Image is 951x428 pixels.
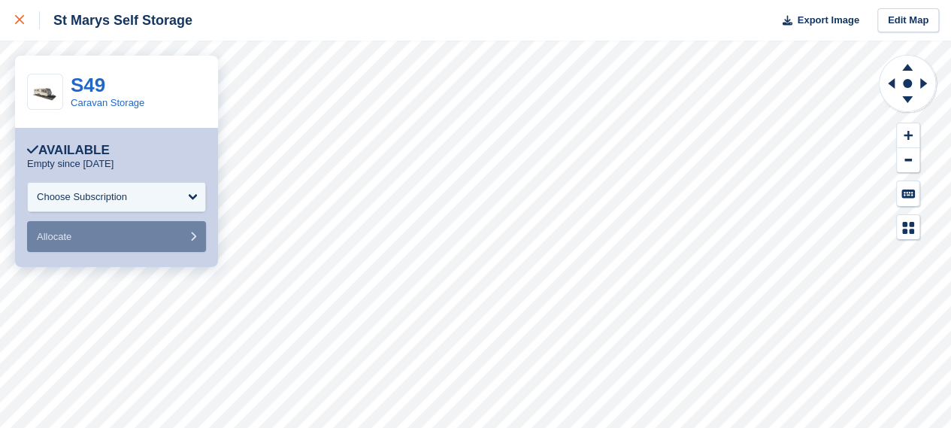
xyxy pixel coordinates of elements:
[877,8,939,33] a: Edit Map
[897,181,919,206] button: Keyboard Shortcuts
[37,190,127,205] div: Choose Subscription
[27,221,206,252] button: Allocate
[27,158,114,170] p: Empty since [DATE]
[37,231,71,242] span: Allocate
[897,148,919,173] button: Zoom Out
[897,123,919,148] button: Zoom In
[40,11,192,29] div: St Marys Self Storage
[797,13,859,28] span: Export Image
[28,82,62,102] img: Caravan%20-%20R%20(2).jpg
[897,215,919,240] button: Map Legend
[71,97,144,108] a: Caravan Storage
[71,74,105,96] a: S49
[774,8,859,33] button: Export Image
[27,143,110,158] div: Available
